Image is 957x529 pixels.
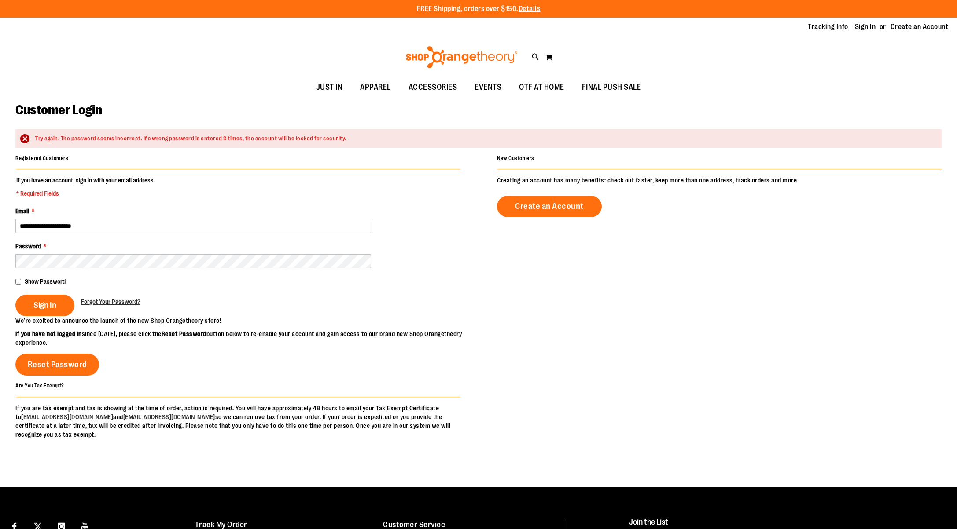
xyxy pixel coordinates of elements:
[497,196,602,217] a: Create an Account
[855,22,876,32] a: Sign In
[497,176,942,185] p: Creating an account has many benefits: check out faster, keep more than one address, track orders...
[81,298,140,305] span: Forgot Your Password?
[15,295,74,316] button: Sign In
[15,330,82,337] strong: If you have not logged in
[15,404,460,439] p: If you are tax exempt and tax is showing at the time of order, action is required. You will have ...
[515,201,584,211] span: Create an Account
[466,77,510,98] a: EVENTS
[35,135,933,143] div: Try again. The password seems incorrect. If a wrong password is entered 3 times, the account will...
[582,77,641,97] span: FINAL PUSH SALE
[519,77,564,97] span: OTF AT HOME
[351,77,400,98] a: APPAREL
[510,77,573,98] a: OTF AT HOME
[383,520,445,529] a: Customer Service
[25,278,66,285] span: Show Password
[409,77,457,97] span: ACCESSORIES
[891,22,949,32] a: Create an Account
[123,413,215,420] a: [EMAIL_ADDRESS][DOMAIN_NAME]
[307,77,352,98] a: JUST IN
[162,330,206,337] strong: Reset Password
[15,155,68,161] strong: Registered Customers
[15,316,478,325] p: We’re excited to announce the launch of the new Shop Orangetheory store!
[417,4,541,14] p: FREE Shipping, orders over $150.
[15,354,99,376] a: Reset Password
[28,360,87,369] span: Reset Password
[360,77,391,97] span: APPAREL
[21,413,113,420] a: [EMAIL_ADDRESS][DOMAIN_NAME]
[195,520,247,529] a: Track My Order
[808,22,848,32] a: Tracking Info
[316,77,343,97] span: JUST IN
[33,300,56,310] span: Sign In
[15,208,29,215] span: Email
[16,189,155,198] span: * Required Fields
[15,102,102,117] span: Customer Login
[15,243,41,250] span: Password
[81,297,140,306] a: Forgot Your Password?
[405,46,519,68] img: Shop Orangetheory
[15,176,156,198] legend: If you have an account, sign in with your email address.
[15,383,64,389] strong: Are You Tax Exempt?
[400,77,466,98] a: ACCESSORIES
[573,77,650,98] a: FINAL PUSH SALE
[519,5,541,13] a: Details
[497,155,534,161] strong: New Customers
[475,77,501,97] span: EVENTS
[15,329,478,347] p: since [DATE], please click the button below to re-enable your account and gain access to our bran...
